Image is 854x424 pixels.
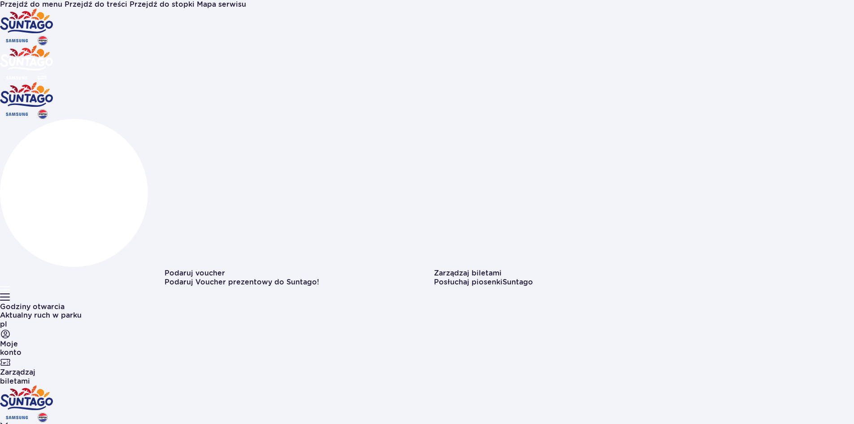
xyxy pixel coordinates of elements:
span: Suntago [503,278,533,286]
span: Posłuchaj piosenki [434,278,533,286]
a: Podaruj Voucher prezentowy do Suntago! [165,278,319,286]
button: Posłuchaj piosenkiSuntago [434,278,533,286]
a: Zarządzaj biletami [434,269,502,277]
a: Podaruj voucher [165,269,225,277]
